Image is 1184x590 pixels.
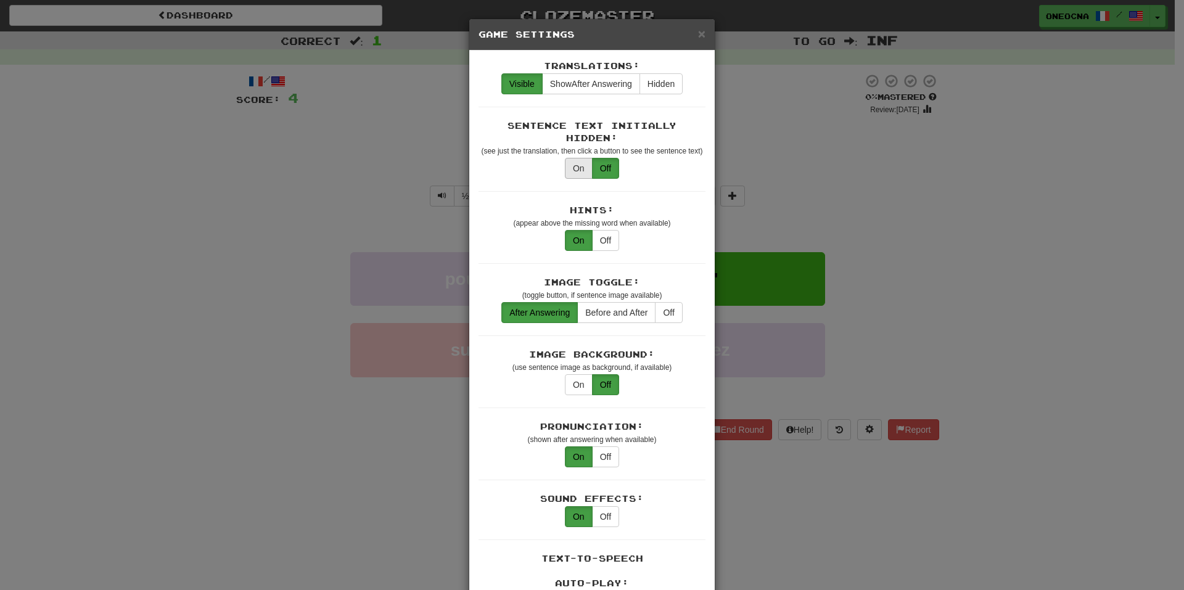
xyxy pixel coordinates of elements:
[479,204,705,216] div: Hints:
[501,73,683,94] div: translations
[639,73,683,94] button: Hidden
[698,27,705,40] button: Close
[479,493,705,505] div: Sound Effects:
[512,363,672,372] small: (use sentence image as background, if available)
[513,219,670,227] small: (appear above the missing word when available)
[698,27,705,41] span: ×
[565,506,593,527] button: On
[479,28,705,41] h5: Game Settings
[592,158,619,179] button: Off
[655,302,682,323] button: Off
[528,435,657,444] small: (shown after answering when available)
[479,577,705,589] div: Auto-Play:
[479,60,705,72] div: Translations:
[565,158,593,179] button: On
[592,446,619,467] button: Off
[482,147,703,155] small: (see just the translation, then click a button to see the sentence text)
[577,302,656,323] button: Before and After
[501,73,543,94] button: Visible
[479,120,705,144] div: Sentence Text Initially Hidden:
[565,446,593,467] button: On
[565,374,593,395] button: On
[565,374,619,395] div: translations
[479,552,705,565] div: Text-to-Speech
[565,230,593,251] button: On
[592,506,619,527] button: Off
[550,79,632,89] span: After Answering
[542,73,640,94] button: ShowAfter Answering
[550,79,572,89] span: Show
[501,302,683,323] div: translations
[479,348,705,361] div: Image Background:
[592,230,619,251] button: Off
[501,302,578,323] button: After Answering
[479,276,705,289] div: Image Toggle:
[479,420,705,433] div: Pronunciation:
[592,374,619,395] button: Off
[522,291,662,300] small: (toggle button, if sentence image available)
